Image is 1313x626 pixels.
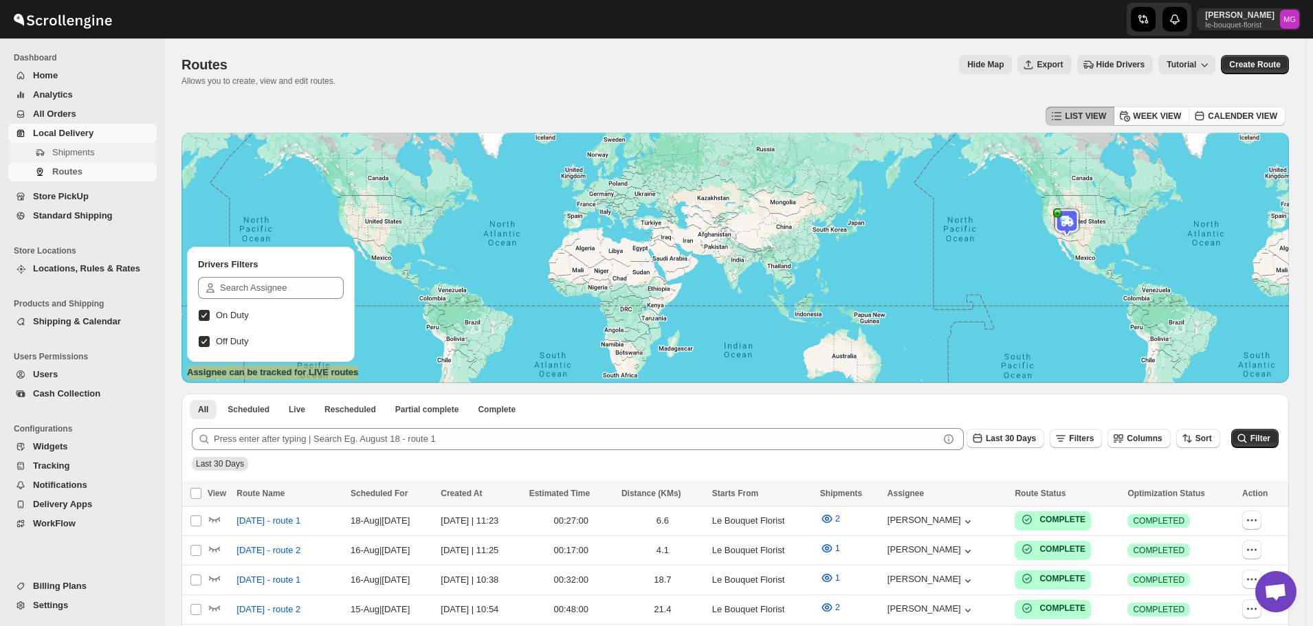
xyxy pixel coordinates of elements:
div: Le Bouquet Florist [712,573,812,587]
button: [DATE] - route 2 [228,539,309,561]
button: Delivery Apps [8,495,157,514]
span: [DATE] - route 1 [236,514,300,528]
span: Shipments [52,147,94,157]
span: Shipping & Calendar [33,316,121,326]
div: 21.4 [621,603,704,616]
input: Search Assignee [220,277,344,299]
span: Last 30 Days [196,459,244,469]
span: 1 [835,543,840,553]
span: Filter [1250,434,1270,443]
span: Action [1242,489,1268,498]
button: Columns [1107,429,1170,448]
button: [PERSON_NAME] [887,544,975,558]
button: [PERSON_NAME] [887,515,975,528]
span: Scheduled For [351,489,408,498]
div: 4.1 [621,544,704,557]
img: ScrollEngine [11,2,114,36]
span: On Duty [216,310,249,320]
div: Le Bouquet Florist [712,514,812,528]
span: Widgets [33,441,67,451]
button: Home [8,66,157,85]
div: [DATE] | 10:38 [441,573,520,587]
span: Route Name [236,489,285,498]
button: All Orders [8,104,157,124]
span: Live [289,404,305,415]
p: Allows you to create, view and edit routes. [181,76,335,87]
span: Cash Collection [33,388,100,399]
button: Widgets [8,437,157,456]
button: Export [1017,55,1071,74]
span: Users Permissions [14,351,158,362]
div: 00:48:00 [529,603,613,616]
button: All routes [190,400,217,419]
span: Analytics [33,89,73,100]
span: Products and Shipping [14,298,158,309]
span: Tracking [33,460,69,471]
div: 00:17:00 [529,544,613,557]
span: 18-Aug | [DATE] [351,515,410,526]
button: 2 [812,508,848,530]
span: Partial complete [395,404,459,415]
button: Filters [1050,429,1102,448]
div: Le Bouquet Florist [712,544,812,557]
h2: Drivers Filters [198,258,344,271]
span: Dashboard [14,52,158,63]
span: 16-Aug | [DATE] [351,545,410,555]
span: Standard Shipping [33,210,113,221]
span: Store PickUp [33,191,89,201]
span: Off Duty [216,336,248,346]
button: [PERSON_NAME] [887,574,975,588]
span: Columns [1127,434,1162,443]
span: Local Delivery [33,128,93,138]
p: [PERSON_NAME] [1205,10,1275,21]
span: COMPLETED [1133,574,1184,585]
button: Notifications [8,476,157,495]
button: Hide Drivers [1077,55,1154,74]
button: [PERSON_NAME] [887,603,975,617]
span: Settings [33,600,68,610]
button: WorkFlow [8,514,157,533]
input: Press enter after typing | Search Eg. August 18 - route 1 [214,428,939,450]
span: Distance (KMs) [621,489,681,498]
span: Users [33,369,58,379]
span: Route Status [1015,489,1066,498]
button: WEEK VIEW [1114,107,1189,126]
span: Tutorial [1167,60,1196,69]
button: Map action label [959,55,1012,74]
span: View [208,489,226,498]
span: All Orders [33,109,76,119]
button: [DATE] - route 1 [228,510,309,532]
div: 6.6 [621,514,704,528]
span: All [198,404,208,415]
button: 1 [812,567,848,589]
span: CALENDER VIEW [1208,111,1277,122]
span: Notifications [33,480,87,490]
span: Home [33,70,58,80]
span: Routes [181,57,228,72]
button: Shipping & Calendar [8,312,157,331]
button: 2 [812,596,848,618]
p: le-bouquet-florist [1205,21,1275,29]
button: Filter [1231,429,1279,448]
button: Routes [8,162,157,181]
button: Analytics [8,85,157,104]
span: 2 [835,513,840,524]
button: Last 30 Days [967,429,1044,448]
b: COMPLETE [1039,515,1085,524]
button: Tracking [8,456,157,476]
div: 00:32:00 [529,573,613,587]
span: 16-Aug | [DATE] [351,574,410,585]
div: [DATE] | 10:54 [441,603,520,616]
span: COMPLETED [1133,545,1184,556]
span: Melody Gluth [1280,10,1299,29]
button: Billing Plans [8,577,157,596]
span: Create Route [1229,59,1281,70]
button: COMPLETE [1020,572,1085,585]
span: Filters [1069,434,1094,443]
span: [DATE] - route 2 [236,544,300,557]
button: Settings [8,596,157,615]
div: [DATE] | 11:25 [441,544,520,557]
span: COMPLETED [1133,515,1184,526]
